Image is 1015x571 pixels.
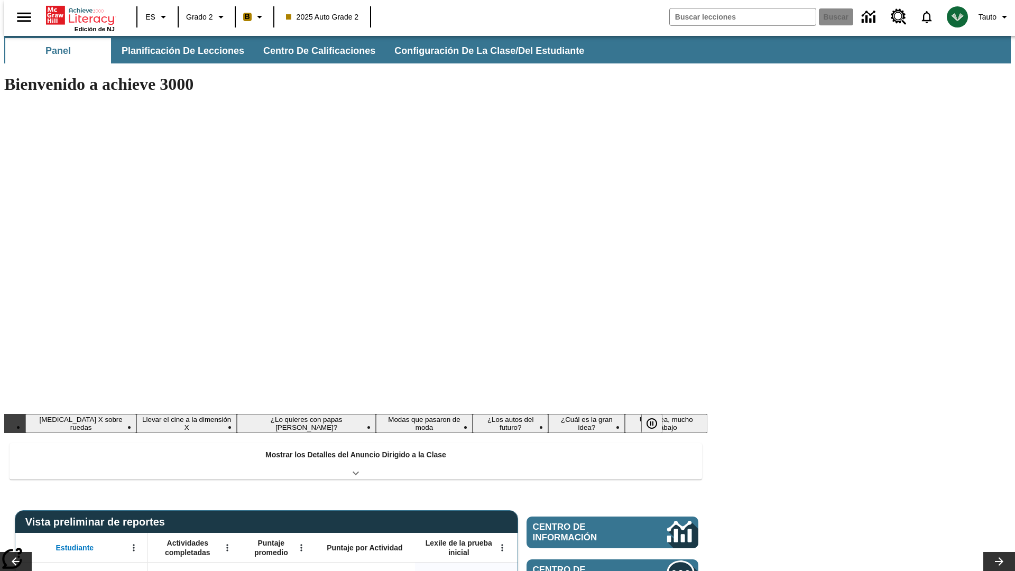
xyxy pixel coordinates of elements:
img: avatar image [947,6,968,27]
span: B [245,10,250,23]
div: Pausar [641,414,673,433]
a: Portada [46,5,115,26]
a: Centro de recursos, Se abrirá en una pestaña nueva. [884,3,913,31]
button: Escoja un nuevo avatar [940,3,974,31]
span: Puntaje promedio [246,538,297,557]
button: Panel [5,38,111,63]
button: Diapositiva 2 Llevar el cine a la dimensión X [136,414,237,433]
span: Centro de información [533,522,632,543]
a: Notificaciones [913,3,940,31]
span: Puntaje por Actividad [327,543,402,552]
button: Abrir menú [293,540,309,556]
button: Diapositiva 3 ¿Lo quieres con papas fritas? [237,414,376,433]
span: Tauto [979,12,996,23]
button: Diapositiva 6 ¿Cuál es la gran idea? [548,414,625,433]
span: Estudiante [56,543,94,552]
span: Vista preliminar de reportes [25,516,170,528]
div: Mostrar los Detalles del Anuncio Dirigido a la Clase [10,443,702,480]
h1: Bienvenido a achieve 3000 [4,75,707,94]
button: Configuración de la clase/del estudiante [386,38,593,63]
button: Perfil/Configuración [974,7,1015,26]
button: Carrusel de lecciones, seguir [983,552,1015,571]
span: Grado 2 [186,12,213,23]
button: Diapositiva 4 Modas que pasaron de moda [376,414,473,433]
div: Subbarra de navegación [4,38,594,63]
button: Grado: Grado 2, Elige un grado [182,7,232,26]
p: Mostrar los Detalles del Anuncio Dirigido a la Clase [265,449,446,461]
button: Lenguaje: ES, Selecciona un idioma [141,7,174,26]
div: Subbarra de navegación [4,36,1011,63]
button: Planificación de lecciones [113,38,253,63]
span: Edición de NJ [75,26,115,32]
a: Centro de información [855,3,884,32]
button: Diapositiva 1 Rayos X sobre ruedas [25,414,136,433]
button: Abrir menú [219,540,235,556]
span: Lexile de la prueba inicial [420,538,497,557]
button: Diapositiva 7 Una idea, mucho trabajo [625,414,707,433]
button: Pausar [641,414,662,433]
button: Boost El color de la clase es anaranjado claro. Cambiar el color de la clase. [239,7,270,26]
button: Abrir el menú lateral [8,2,40,33]
button: Centro de calificaciones [255,38,384,63]
button: Diapositiva 5 ¿Los autos del futuro? [473,414,548,433]
span: Actividades completadas [153,538,223,557]
a: Centro de información [527,517,698,548]
button: Abrir menú [126,540,142,556]
button: Abrir menú [494,540,510,556]
span: 2025 Auto Grade 2 [286,12,359,23]
span: ES [145,12,155,23]
input: Buscar campo [670,8,816,25]
div: Portada [46,4,115,32]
